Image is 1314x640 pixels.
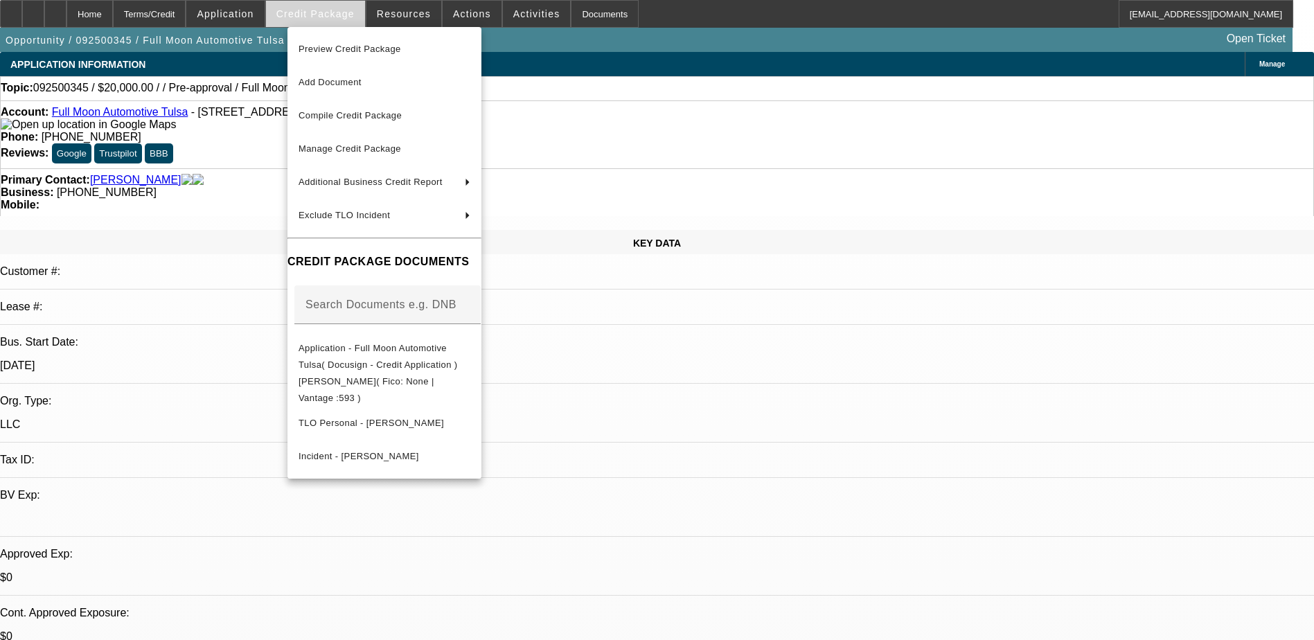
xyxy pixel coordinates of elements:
span: Exclude TLO Incident [299,210,390,220]
span: Incident - [PERSON_NAME] [299,451,419,461]
span: Additional Business Credit Report [299,177,443,187]
span: Compile Credit Package [299,110,402,121]
span: [PERSON_NAME]( Fico: None | Vantage :593 ) [299,376,434,403]
span: Manage Credit Package [299,143,401,154]
h4: CREDIT PACKAGE DOCUMENTS [287,254,481,270]
mat-label: Search Documents e.g. DNB [305,299,456,310]
button: Application - Full Moon Automotive Tulsa( Docusign - Credit Application ) [287,340,481,373]
button: TLO Personal - Smith, Kody [287,407,481,440]
button: Transunion - Smith, Kody( Fico: None | Vantage :593 ) [287,373,481,407]
span: Add Document [299,77,362,87]
span: Application - Full Moon Automotive Tulsa( Docusign - Credit Application ) [299,343,458,370]
span: TLO Personal - [PERSON_NAME] [299,418,444,428]
span: Preview Credit Package [299,44,401,54]
button: Incident - Smith, Kody [287,440,481,473]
